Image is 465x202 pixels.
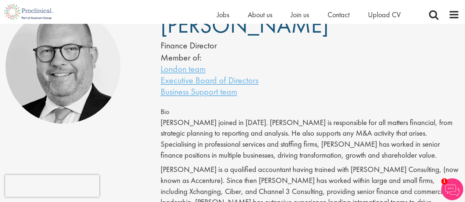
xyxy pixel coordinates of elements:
iframe: reCAPTCHA [5,175,99,197]
div: Finance Director [161,39,288,52]
a: Business Support team [161,86,237,97]
a: London team [161,63,205,74]
label: Member of: [161,52,201,63]
a: Executive Board of Directors [161,74,258,86]
span: [PERSON_NAME] [161,10,329,40]
span: 1 [441,178,447,184]
img: John Andre [6,9,121,124]
a: Upload CV [368,10,401,19]
p: [PERSON_NAME] joined in [DATE]. [PERSON_NAME] is responsible for all matters financial, from stra... [161,117,459,161]
span: Bio [161,107,169,116]
a: Join us [291,10,309,19]
a: About us [248,10,272,19]
a: Contact [328,10,350,19]
a: Jobs [217,10,229,19]
img: Chatbot [441,178,463,200]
